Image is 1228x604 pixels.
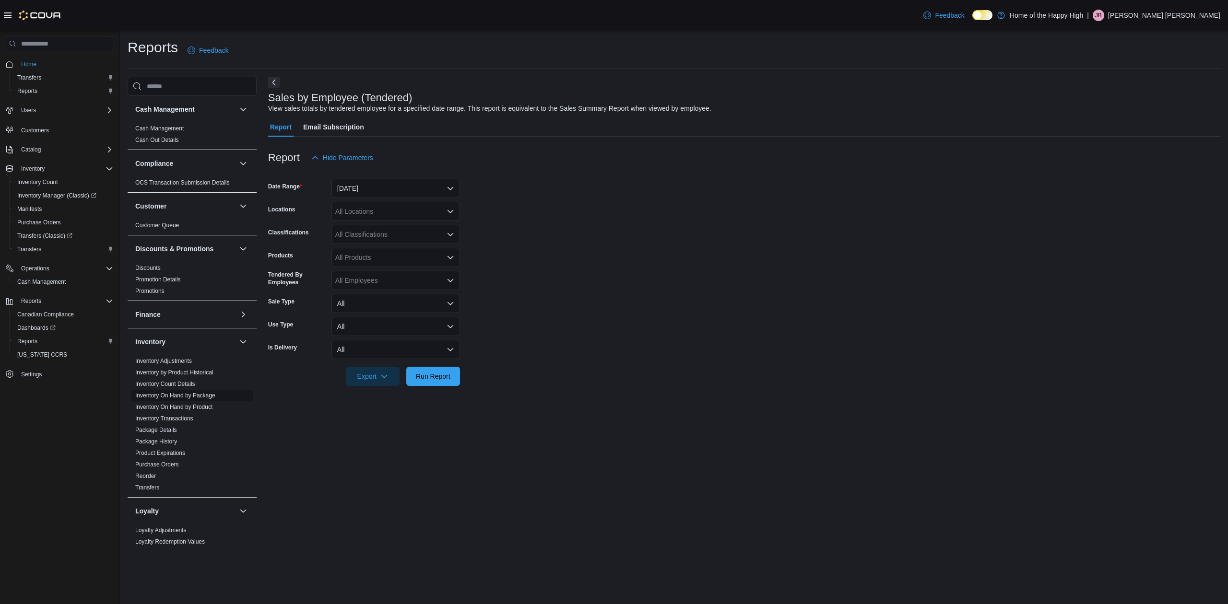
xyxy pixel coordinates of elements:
a: Dashboards [10,321,117,335]
div: Discounts & Promotions [128,262,257,301]
label: Use Type [268,321,293,328]
img: Cova [19,11,62,20]
span: Cash Out Details [135,136,179,144]
span: Transfers [17,245,41,253]
span: Package History [135,438,177,445]
a: Transfers [13,244,45,255]
span: Operations [17,263,113,274]
span: Hide Parameters [323,153,373,163]
span: Promotions [135,287,165,295]
span: [US_STATE] CCRS [17,351,67,359]
span: Inventory Manager (Classic) [17,192,96,199]
button: Loyalty [237,505,249,517]
span: Reports [13,85,113,97]
span: Transfers [13,244,113,255]
label: Is Delivery [268,344,297,351]
button: Export [346,367,400,386]
button: [US_STATE] CCRS [10,348,117,361]
span: Reports [13,336,113,347]
span: Transfers (Classic) [13,230,113,242]
label: Date Range [268,183,302,190]
button: Home [2,57,117,71]
a: Cash Management [135,125,184,132]
span: Loyalty Redemption Values [135,538,205,546]
input: Dark Mode [972,10,992,20]
button: Cash Management [10,275,117,289]
span: Package Details [135,426,177,434]
a: Transfers (Classic) [13,230,76,242]
button: All [331,340,460,359]
h3: Inventory [135,337,165,347]
div: Customer [128,220,257,235]
a: Purchase Orders [135,461,179,468]
p: | [1087,10,1089,21]
a: Transfers (Classic) [10,229,117,243]
p: Home of the Happy High [1010,10,1083,21]
span: Reports [17,295,113,307]
p: [PERSON_NAME] [PERSON_NAME] [1108,10,1220,21]
a: Product Expirations [135,450,185,456]
button: All [331,317,460,336]
span: Transfers [17,74,41,81]
button: Customer [237,200,249,212]
div: Loyalty [128,524,257,551]
button: [DATE] [331,179,460,198]
span: Operations [21,265,49,272]
span: Settings [21,371,42,378]
div: Inventory [128,355,257,497]
h1: Reports [128,38,178,57]
span: Inventory Manager (Classic) [13,190,113,201]
span: Catalog [17,144,113,155]
button: Inventory [135,337,236,347]
button: Inventory Count [10,175,117,189]
label: Classifications [268,229,309,236]
span: Customers [17,124,113,136]
button: Reports [2,294,117,308]
button: Compliance [237,158,249,169]
h3: Sales by Employee (Tendered) [268,92,413,104]
button: Open list of options [447,208,454,215]
span: Inventory On Hand by Product [135,403,213,411]
div: Jackson Brunet [1093,10,1104,21]
span: Inventory [17,163,113,174]
button: Purchase Orders [10,216,117,229]
span: Reorder [135,472,156,480]
button: Open list of options [447,254,454,261]
a: Transfers [135,484,159,491]
a: Discounts [135,265,161,271]
a: Customers [17,125,53,136]
a: Reports [13,336,41,347]
span: Manifests [13,203,113,215]
a: Inventory On Hand by Package [135,392,215,399]
a: Inventory Manager (Classic) [13,190,100,201]
span: Dashboards [17,324,56,332]
button: Run Report [406,367,460,386]
a: Promotion Details [135,276,181,283]
a: Purchase Orders [13,217,65,228]
span: Dashboards [13,322,113,334]
button: Inventory [17,163,48,174]
nav: Complex example [6,53,113,406]
button: Open list of options [447,231,454,238]
span: OCS Transaction Submission Details [135,179,230,186]
span: Home [17,58,113,70]
a: [US_STATE] CCRS [13,349,71,360]
button: Finance [135,310,236,319]
h3: Loyalty [135,506,159,516]
button: Catalog [17,144,45,155]
span: Users [21,106,36,114]
button: Hide Parameters [307,148,377,167]
button: Discounts & Promotions [135,244,236,254]
span: Inventory Count [17,178,58,186]
span: Cash Management [17,278,66,286]
button: Compliance [135,159,236,168]
span: Transfers [135,484,159,491]
span: Product Expirations [135,449,185,457]
button: Inventory [2,162,117,175]
a: Loyalty Adjustments [135,527,187,534]
span: Purchase Orders [17,219,61,226]
span: Reports [17,337,37,345]
button: Transfers [10,243,117,256]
